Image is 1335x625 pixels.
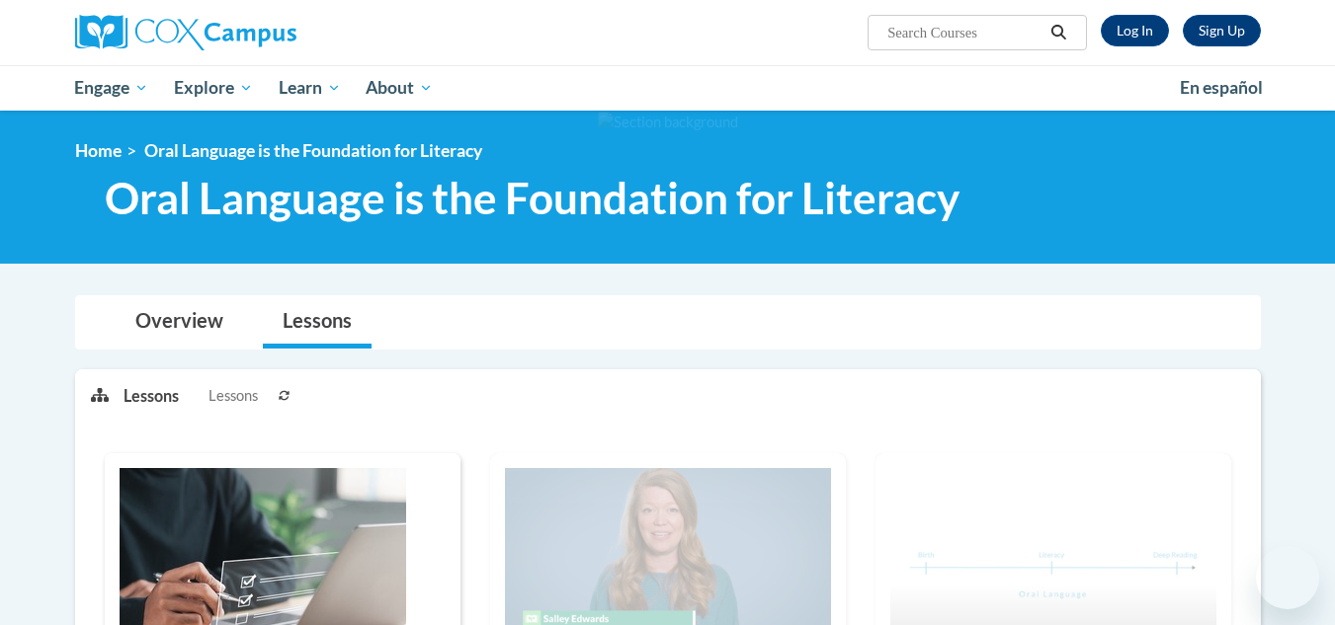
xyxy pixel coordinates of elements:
[45,65,1291,111] div: Main menu
[1256,546,1319,609] iframe: Button to launch messaging window
[1183,15,1261,46] a: Register
[124,385,179,407] p: Lessons
[74,76,148,100] span: Engage
[75,140,122,161] a: Home
[279,76,341,100] span: Learn
[885,21,1043,44] input: Search Courses
[75,15,296,50] img: Cox Campus
[1043,21,1073,44] button: Search
[116,296,243,349] a: Overview
[353,65,446,111] a: About
[1101,15,1169,46] a: Log In
[209,385,258,407] span: Lessons
[75,15,451,50] a: Cox Campus
[263,296,372,349] a: Lessons
[105,172,960,224] span: Oral Language is the Foundation for Literacy
[62,65,162,111] a: Engage
[1180,77,1263,98] span: En español
[161,65,266,111] a: Explore
[174,76,253,100] span: Explore
[1167,67,1276,109] a: En español
[598,112,738,133] img: Section background
[366,76,433,100] span: About
[266,65,354,111] a: Learn
[144,140,482,161] span: Oral Language is the Foundation for Literacy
